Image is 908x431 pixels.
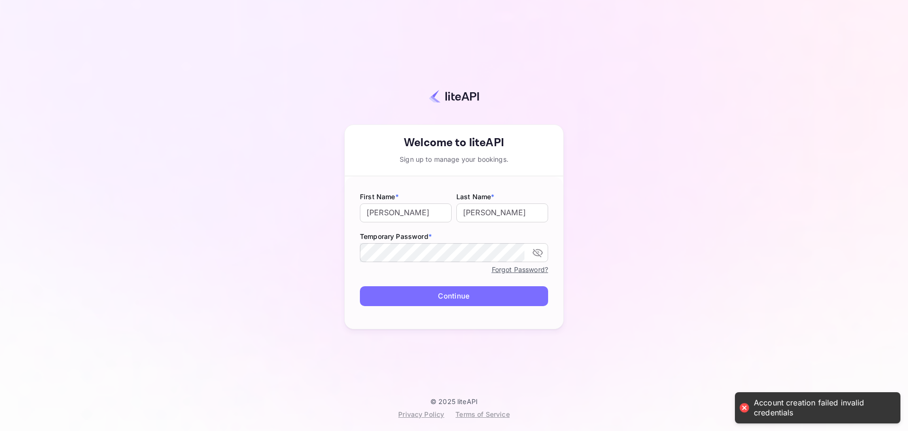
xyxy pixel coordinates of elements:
label: Temporary Password [360,231,548,241]
div: Sign up to manage your bookings. [345,154,563,164]
button: toggle password visibility [528,243,547,262]
div: Account creation failed invalid credentials [754,398,891,418]
input: John [360,203,452,222]
label: Last Name [456,192,548,202]
a: Forgot Password? [492,265,548,273]
label: First Name [360,192,452,202]
a: Forgot Password? [492,264,548,275]
input: Doe [456,203,548,222]
p: © 2025 liteAPI [430,397,478,405]
img: liteapi [429,89,479,103]
div: Privacy Policy [398,409,444,419]
div: Welcome to liteAPI [345,134,563,151]
div: Terms of Service [455,409,509,419]
button: Continue [360,286,548,307]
